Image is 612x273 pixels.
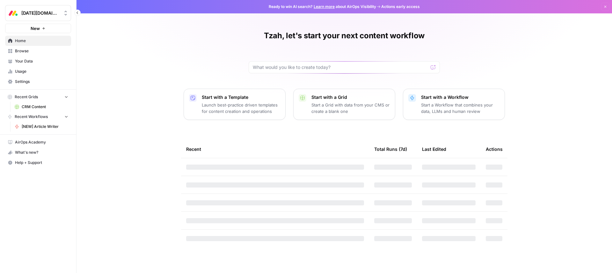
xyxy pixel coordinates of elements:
[5,147,71,158] button: What's new?
[253,64,428,70] input: What would you like to create today?
[374,140,407,158] div: Total Runs (7d)
[5,158,71,168] button: Help + Support
[5,77,71,87] a: Settings
[15,48,68,54] span: Browse
[7,7,19,19] img: Monday.com Logo
[15,58,68,64] span: Your Data
[5,66,71,77] a: Usage
[186,140,364,158] div: Recent
[311,102,390,114] p: Start a Grid with data from your CMS or create a blank one
[5,5,71,21] button: Workspace: Monday.com
[15,38,68,44] span: Home
[311,94,390,100] p: Start with a Grid
[422,140,446,158] div: Last Edited
[5,92,71,102] button: Recent Grids
[15,79,68,85] span: Settings
[184,89,286,120] button: Start with a TemplateLaunch best-practice driven templates for content creation and operations
[15,160,68,166] span: Help + Support
[202,102,280,114] p: Launch best-practice driven templates for content creation and operations
[314,4,335,9] a: Learn more
[202,94,280,100] p: Start with a Template
[12,122,71,132] a: [NEW] Article Writer
[5,46,71,56] a: Browse
[5,148,71,157] div: What's new?
[15,69,68,74] span: Usage
[293,89,395,120] button: Start with a GridStart a Grid with data from your CMS or create a blank one
[486,140,503,158] div: Actions
[15,114,48,120] span: Recent Workflows
[421,102,499,114] p: Start a Workflow that combines your data, LLMs and human review
[22,124,68,129] span: [NEW] Article Writer
[5,24,71,33] button: New
[22,104,68,110] span: CRM Content
[5,56,71,66] a: Your Data
[31,25,40,32] span: New
[15,94,38,100] span: Recent Grids
[269,4,376,10] span: Ready to win AI search? about AirOps Visibility
[12,102,71,112] a: CRM Content
[5,112,71,122] button: Recent Workflows
[264,31,425,41] h1: Tzah, let's start your next content workflow
[15,139,68,145] span: AirOps Academy
[5,137,71,147] a: AirOps Academy
[421,94,499,100] p: Start with a Workflow
[21,10,60,16] span: [DATE][DOMAIN_NAME]
[5,36,71,46] a: Home
[403,89,505,120] button: Start with a WorkflowStart a Workflow that combines your data, LLMs and human review
[381,4,420,10] span: Actions early access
